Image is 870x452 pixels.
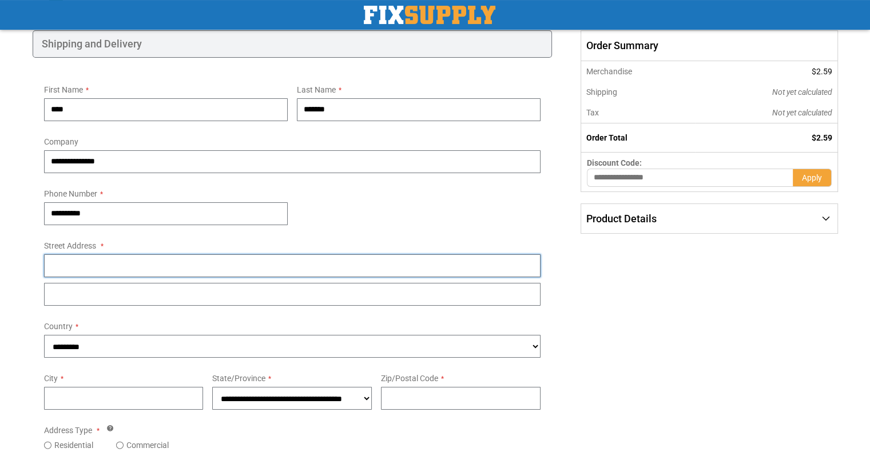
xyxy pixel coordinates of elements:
span: Product Details [586,213,657,225]
img: Fix Industrial Supply [364,6,495,24]
span: Not yet calculated [772,108,832,117]
button: Apply [793,169,832,187]
span: Last Name [297,85,336,94]
span: State/Province [212,374,265,383]
span: Apply [802,173,822,182]
span: Street Address [44,241,96,250]
span: $2.59 [812,67,832,76]
span: Phone Number [44,189,97,198]
span: Address Type [44,426,92,435]
th: Tax [581,102,695,123]
a: store logo [364,6,495,24]
th: Merchandise [581,61,695,82]
strong: Order Total [586,133,627,142]
span: Company [44,137,78,146]
label: Commercial [126,439,169,451]
span: Country [44,322,73,331]
label: Residential [54,439,93,451]
span: Discount Code: [587,158,642,167]
div: Shipping and Delivery [33,30,553,58]
span: Shipping [586,87,617,97]
span: $2.59 [812,133,832,142]
span: Not yet calculated [772,87,832,97]
span: First Name [44,85,83,94]
span: City [44,374,58,383]
span: Order Summary [581,30,837,61]
span: Zip/Postal Code [381,374,438,383]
